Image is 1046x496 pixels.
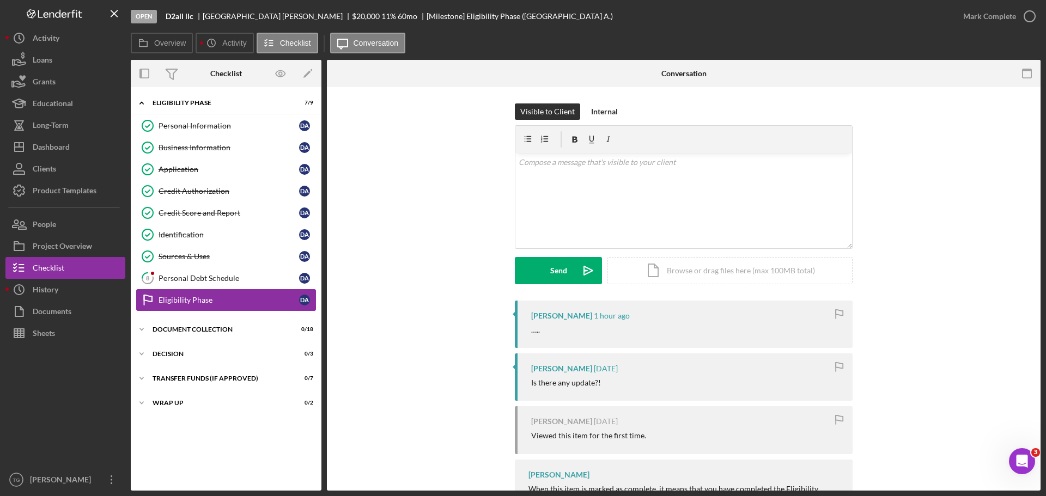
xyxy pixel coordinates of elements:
[352,11,380,21] span: $20,000
[5,279,125,301] button: History
[159,165,299,174] div: Application
[13,477,20,483] text: TG
[33,71,56,95] div: Grants
[5,180,125,201] button: Product Templates
[210,69,242,78] div: Checklist
[5,93,125,114] button: Educational
[159,143,299,152] div: Business Information
[515,257,602,284] button: Send
[294,375,313,382] div: 0 / 7
[550,257,567,284] div: Send
[5,27,125,49] button: Activity
[586,103,623,120] button: Internal
[294,100,313,106] div: 7 / 9
[153,100,286,106] div: Eligibility Phase
[27,469,98,493] div: [PERSON_NAME]
[33,180,96,204] div: Product Templates
[294,326,313,333] div: 0 / 18
[354,39,399,47] label: Conversation
[203,12,352,21] div: [GEOGRAPHIC_DATA] [PERSON_NAME]
[280,39,311,47] label: Checklist
[963,5,1016,27] div: Mark Complete
[33,213,56,238] div: People
[33,93,73,117] div: Educational
[257,33,318,53] button: Checklist
[222,39,246,47] label: Activity
[136,202,316,224] a: Credit Score and ReportDA
[196,33,253,53] button: Activity
[528,470,589,479] div: [PERSON_NAME]
[294,400,313,406] div: 0 / 2
[136,137,316,158] a: Business InformationDA
[166,12,193,21] b: D2all llc
[427,12,613,21] div: [Milestone] Eligibility Phase ([GEOGRAPHIC_DATA] A.)
[153,375,286,382] div: Transfer Funds (If Approved)
[131,10,157,23] div: Open
[515,103,580,120] button: Visible to Client
[5,235,125,257] a: Project Overview
[591,103,618,120] div: Internal
[1009,448,1035,474] iframe: Intercom live chat
[299,295,310,305] div: D A
[531,364,592,373] div: [PERSON_NAME]
[33,301,71,325] div: Documents
[5,114,125,136] button: Long-Term
[136,246,316,267] a: Sources & UsesDA
[594,417,618,426] time: 2025-09-15 19:07
[33,158,56,182] div: Clients
[531,311,592,320] div: [PERSON_NAME]
[594,364,618,373] time: 2025-09-22 19:10
[33,49,52,74] div: Loans
[136,267,316,289] a: 8Personal Debt ScheduleDA
[33,114,69,139] div: Long-Term
[136,115,316,137] a: Personal InformationDA
[33,136,70,161] div: Dashboard
[5,71,125,93] button: Grants
[5,213,125,235] button: People
[5,49,125,71] button: Loans
[146,274,149,281] tspan: 8
[330,33,406,53] button: Conversation
[299,207,310,218] div: D A
[159,121,299,130] div: Personal Information
[159,187,299,195] div: Credit Authorization
[299,120,310,131] div: D A
[5,301,125,322] button: Documents
[531,417,592,426] div: [PERSON_NAME]
[136,180,316,202] a: Credit AuthorizationDA
[5,158,125,180] button: Clients
[153,400,286,406] div: Wrap Up
[159,296,299,304] div: Eligibility Phase
[33,257,64,281] div: Checklist
[33,27,59,52] div: Activity
[136,224,316,246] a: IdentificationDA
[159,209,299,217] div: Credit Score and Report
[531,378,601,387] div: Is there any update?!
[294,351,313,357] div: 0 / 3
[381,12,396,21] div: 11 %
[33,322,55,347] div: Sheets
[136,289,316,311] a: Eligibility PhaseDA
[594,311,630,320] time: 2025-09-25 18:26
[398,12,417,21] div: 60 mo
[5,136,125,158] button: Dashboard
[520,103,575,120] div: Visible to Client
[299,229,310,240] div: D A
[5,322,125,344] button: Sheets
[153,351,286,357] div: Decision
[33,235,92,260] div: Project Overview
[299,251,310,262] div: D A
[531,326,540,334] div: …..
[154,39,186,47] label: Overview
[952,5,1041,27] button: Mark Complete
[5,257,125,279] button: Checklist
